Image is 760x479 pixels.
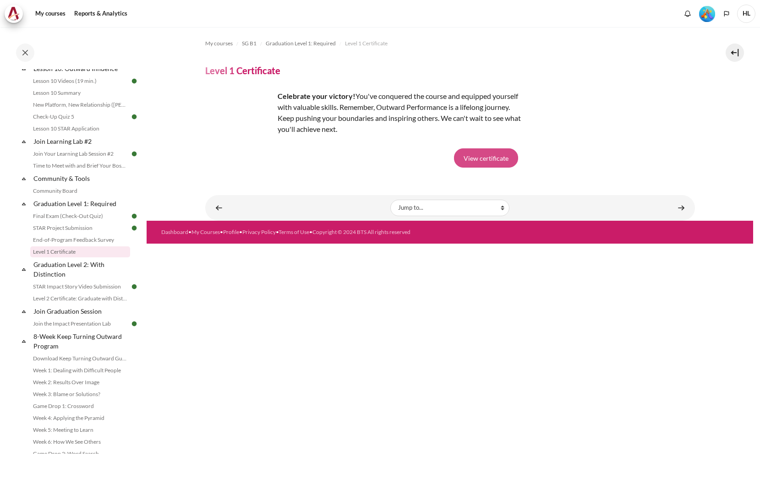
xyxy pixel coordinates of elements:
span: Collapse [19,137,28,146]
img: Done [130,283,138,291]
a: Level 1 Certificate [345,38,388,49]
a: STAR Impact Story Video Submission ► [672,199,690,217]
a: Time to Meet with and Brief Your Boss #2 [30,160,130,171]
a: SG B1 [242,38,257,49]
img: Done [130,150,138,158]
section: Content [147,27,753,221]
span: My courses [205,39,233,48]
a: STAR Project Submission [30,223,130,234]
span: Collapse [19,307,28,316]
img: adet [205,91,274,159]
a: Join Graduation Session [32,305,130,317]
img: Done [130,113,138,121]
a: My courses [205,38,233,49]
img: Architeck [7,7,20,21]
a: Graduation Level 1: Required [32,197,130,210]
a: Join Learning Lab #2 [32,135,130,147]
img: Done [130,212,138,220]
span: Level 1 Certificate [345,39,388,48]
div: You've conquered the course and equipped yourself with valuable skills. Remember, Outward Perform... [205,91,526,135]
span: HL [737,5,755,23]
div: Show notification window with no new notifications [681,7,694,21]
span: Collapse [19,337,28,346]
a: New Platform, New Relationship ([PERSON_NAME]'s Story) [30,99,130,110]
a: Level 2 Certificate: Graduate with Distinction [30,293,130,304]
span: Graduation Level 1: Required [266,39,336,48]
a: Community Board [30,185,130,196]
a: Join Your Learning Lab Session #2 [30,148,130,159]
a: My courses [32,5,69,23]
div: • • • • • [161,228,480,236]
a: Week 3: Blame or Solutions? [30,389,130,400]
strong: Celebrate your victory! [278,92,355,100]
a: Community & Tools [32,172,130,185]
img: Level #5 [699,6,715,22]
a: Week 5: Meeting to Learn [30,425,130,435]
a: Graduation Level 2: With Distinction [32,258,130,280]
img: Done [130,77,138,85]
h4: Level 1 Certificate [205,65,280,76]
a: Level 1 Certificate [30,246,130,257]
a: Profile [223,229,239,235]
a: Dashboard [161,229,188,235]
a: Check-Up Quiz 5 [30,111,130,122]
a: STAR Impact Story Video Submission [30,281,130,292]
a: View certificate [454,148,518,168]
span: Collapse [19,199,28,208]
a: Copyright © 2024 BTS All rights reserved [312,229,410,235]
img: Done [130,320,138,328]
span: Collapse [19,174,28,183]
a: Lesson 10 Summary [30,87,130,98]
a: Game Drop 2: Word Search [30,448,130,459]
a: Architeck Architeck [5,5,27,23]
img: Done [130,224,138,232]
a: Privacy Policy [242,229,276,235]
a: Lesson 10 STAR Application [30,123,130,134]
a: Game Drop 1: Crossword [30,401,130,412]
a: Level #5 [695,5,719,22]
a: Graduation Level 1: Required [266,38,336,49]
a: Download Keep Turning Outward Guide [30,353,130,364]
a: Lesson 10 Videos (19 min.) [30,76,130,87]
div: Level #5 [699,5,715,22]
a: Final Exam (Check-Out Quiz) [30,211,130,222]
a: Week 2: Results Over Image [30,377,130,388]
span: SG B1 [242,39,257,48]
a: ◄ End-of-Program Feedback Survey [210,199,228,217]
a: End-of-Program Feedback Survey [30,234,130,245]
a: Week 6: How We See Others [30,436,130,447]
a: 8-Week Keep Turning Outward Program [32,330,130,352]
a: My Courses [191,229,220,235]
nav: Navigation bar [205,36,695,51]
span: Collapse [19,265,28,274]
a: User menu [737,5,755,23]
a: Reports & Analytics [71,5,131,23]
button: Languages [720,7,733,21]
a: Join the Impact Presentation Lab [30,318,130,329]
a: Terms of Use [279,229,309,235]
a: Week 4: Applying the Pyramid [30,413,130,424]
a: Week 1: Dealing with Difficult People [30,365,130,376]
